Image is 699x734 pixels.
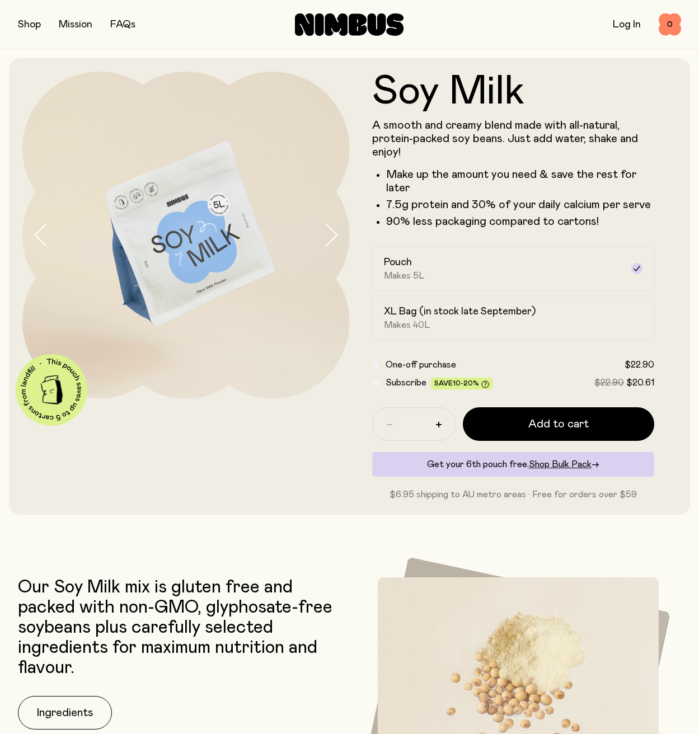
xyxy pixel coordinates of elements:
span: Shop Bulk Pack [529,460,592,469]
h2: Pouch [384,256,412,269]
div: Get your 6th pouch free. [372,452,655,477]
li: 7.5g protein and 30% of your daily calcium per serve [386,198,655,211]
li: Make up the amount you need & save the rest for later [386,168,655,195]
span: Subscribe [386,378,426,387]
a: Shop Bulk Pack→ [529,460,599,469]
button: Add to cart [463,407,655,441]
a: FAQs [110,20,135,30]
p: 90% less packaging compared to cartons! [386,215,655,228]
button: 0 [659,13,681,36]
span: 10-20% [453,380,479,387]
p: $6.95 shipping to AU metro areas · Free for orders over $59 [372,488,655,501]
h2: XL Bag (in stock late September) [384,305,536,318]
span: Makes 5L [384,270,425,281]
h1: Soy Milk [372,72,655,112]
span: One-off purchase [386,360,456,369]
span: Add to cart [528,416,589,432]
p: Our Soy Milk mix is gluten free and packed with non-GMO, glyphosate-free soybeans plus carefully ... [18,577,344,678]
span: Makes 40L [384,319,430,331]
span: Save [434,380,489,388]
a: Mission [59,20,92,30]
span: $22.90 [625,360,654,369]
span: $22.90 [594,378,624,387]
a: Log In [613,20,641,30]
button: Ingredients [18,696,112,730]
p: A smooth and creamy blend made with all-natural, protein-packed soy beans. Just add water, shake ... [372,119,655,159]
span: $20.61 [626,378,654,387]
